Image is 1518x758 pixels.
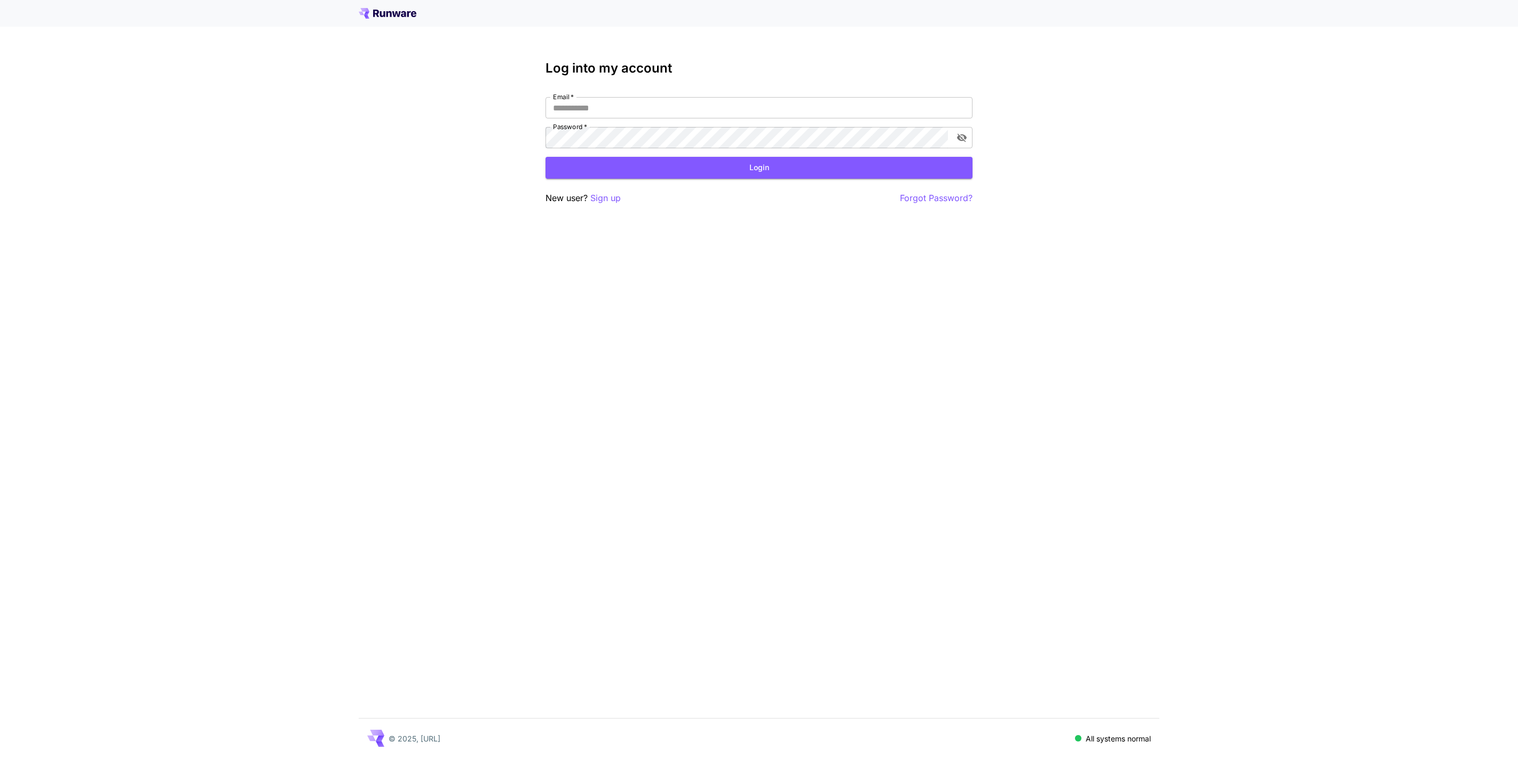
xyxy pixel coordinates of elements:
button: Login [545,157,973,179]
p: New user? [545,192,621,205]
h3: Log into my account [545,61,973,76]
label: Email [553,92,574,101]
p: © 2025, [URL] [389,733,440,744]
button: toggle password visibility [952,128,971,147]
p: All systems normal [1086,733,1151,744]
button: Forgot Password? [900,192,973,205]
label: Password [553,122,587,131]
button: Sign up [590,192,621,205]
